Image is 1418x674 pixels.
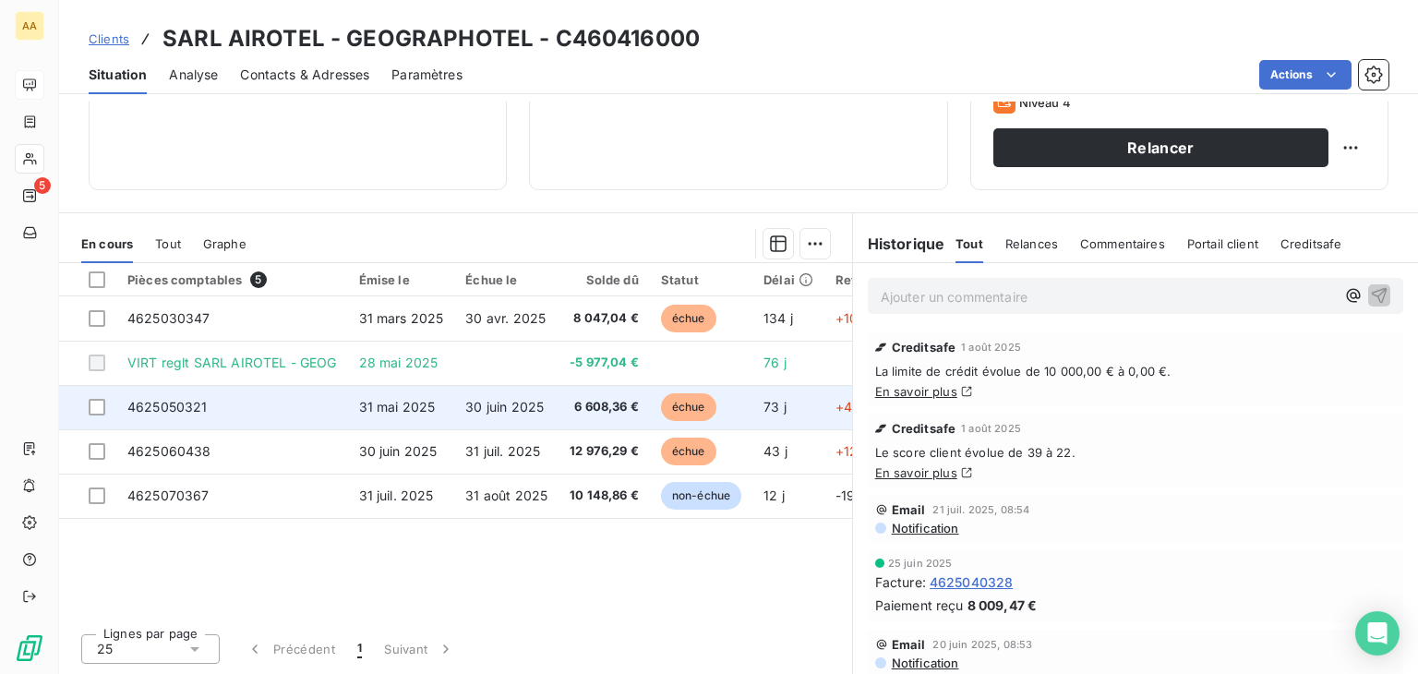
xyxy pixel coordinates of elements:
span: 4625050321 [127,399,208,415]
span: 6 608,36 € [570,398,639,416]
div: Open Intercom Messenger [1355,611,1400,656]
button: Relancer [993,128,1328,167]
span: 21 juil. 2025, 08:54 [932,504,1029,515]
a: En savoir plus [875,384,957,399]
span: 30 juin 2025 [359,443,438,459]
button: Précédent [234,630,346,668]
a: 5 [15,181,43,211]
span: 12 976,29 € [570,442,639,461]
a: En savoir plus [875,465,957,480]
span: 10 148,86 € [570,487,639,505]
span: 43 j [763,443,787,459]
span: 20 juin 2025, 08:53 [932,639,1032,650]
span: 5 [34,177,51,194]
button: 1 [346,630,373,668]
span: Notification [890,656,959,670]
span: Tout [155,236,181,251]
a: Clients [89,30,129,48]
span: Creditsafe [1280,236,1342,251]
div: Retard [835,272,895,287]
span: 73 j [763,399,787,415]
span: En cours [81,236,133,251]
button: Actions [1259,60,1352,90]
span: 30 avr. 2025 [465,310,546,326]
span: -5 977,04 € [570,354,639,372]
span: Commentaires [1080,236,1165,251]
span: 31 juil. 2025 [359,487,434,503]
span: Paramètres [391,66,463,84]
span: Graphe [203,236,246,251]
span: 134 j [763,310,793,326]
div: Pièces comptables [127,271,337,288]
span: Paiement reçu [875,596,964,615]
span: +104 j [835,310,873,326]
span: 31 mars 2025 [359,310,444,326]
span: Niveau 4 [1019,95,1071,110]
div: Délai [763,272,813,287]
img: Logo LeanPay [15,633,44,663]
div: Solde dû [570,272,639,287]
button: Suivant [373,630,466,668]
span: Facture : [875,572,926,592]
span: Tout [955,236,983,251]
span: +43 j [835,399,868,415]
span: Creditsafe [892,421,956,436]
span: 8 047,04 € [570,309,639,328]
span: Email [892,637,926,652]
div: Émise le [359,272,444,287]
span: 1 août 2025 [961,423,1021,434]
span: +12 j [835,443,865,459]
span: 30 juin 2025 [465,399,544,415]
span: 4625070367 [127,487,210,503]
span: 8 009,47 € [967,596,1038,615]
span: Creditsafe [892,340,956,355]
span: 5 [250,271,267,288]
span: 31 août 2025 [465,487,547,503]
span: 25 [97,640,113,658]
div: Échue le [465,272,547,287]
span: Le score client évolue de 39 à 22. [875,445,1396,460]
span: 1 août 2025 [961,342,1021,353]
span: échue [661,305,716,332]
h6: Historique [853,233,945,255]
span: 4625040328 [930,572,1014,592]
span: Situation [89,66,147,84]
span: La limite de crédit évolue de 10 000,00 € à 0,00 €. [875,364,1396,379]
span: 12 j [763,487,785,503]
span: Portail client [1187,236,1258,251]
span: échue [661,438,716,465]
span: échue [661,393,716,421]
span: 28 mai 2025 [359,355,439,370]
span: VIRT reglt SARL AIROTEL - GEOG [127,355,337,370]
span: 4625030347 [127,310,210,326]
span: 4625060438 [127,443,211,459]
span: Analyse [169,66,218,84]
div: AA [15,11,44,41]
span: Notification [890,521,959,536]
span: Email [892,502,926,517]
span: -19 j [835,487,862,503]
span: 1 [357,640,362,658]
span: 25 juin 2025 [888,558,953,569]
span: non-échue [661,482,741,510]
div: Statut [661,272,741,287]
span: 31 juil. 2025 [465,443,540,459]
span: 76 j [763,355,787,370]
h3: SARL AIROTEL - GEOGRAPHOTEL - C460416000 [162,22,700,55]
span: Contacts & Adresses [240,66,369,84]
span: Clients [89,31,129,46]
span: 31 mai 2025 [359,399,436,415]
span: Relances [1005,236,1058,251]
